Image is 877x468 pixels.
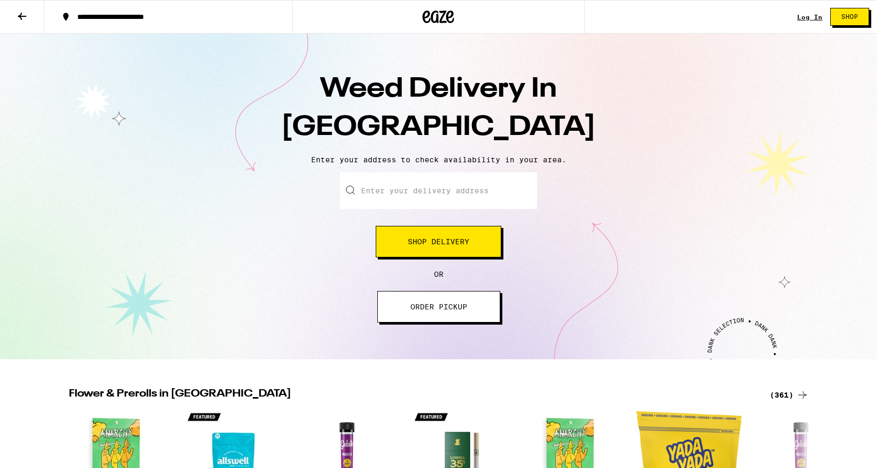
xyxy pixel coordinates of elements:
a: Shop [822,8,877,26]
span: Shop [841,14,858,20]
p: Enter your address to check availability in your area. [11,155,866,164]
input: Enter your delivery address [340,172,537,209]
span: Shop Delivery [408,238,469,245]
button: ORDER PICKUP [377,291,500,323]
a: (361) [770,389,809,401]
span: [GEOGRAPHIC_DATA] [281,114,596,141]
h2: Flower & Prerolls in [GEOGRAPHIC_DATA] [69,389,757,401]
button: Shop Delivery [376,226,501,257]
span: ORDER PICKUP [410,303,467,310]
a: Log In [797,14,822,20]
h1: Weed Delivery In [255,70,623,147]
span: OR [434,270,443,278]
button: Shop [830,8,869,26]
